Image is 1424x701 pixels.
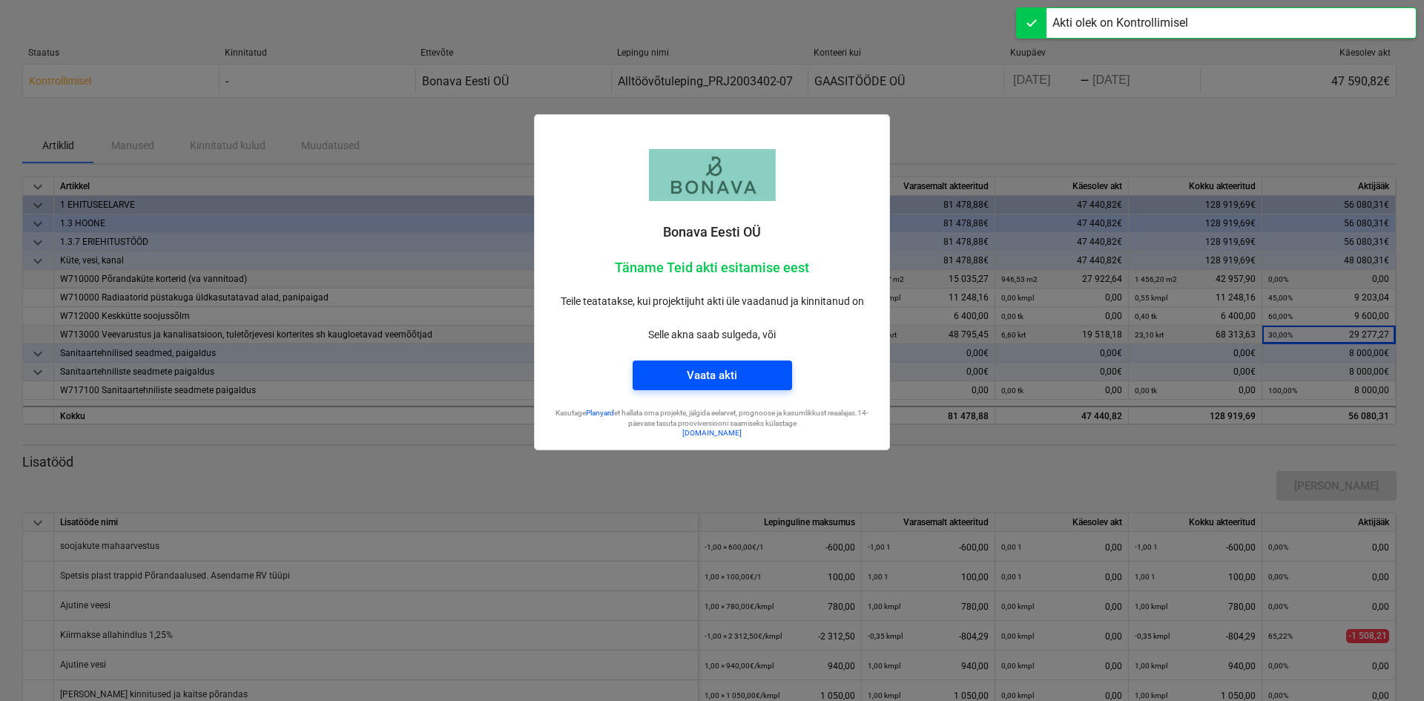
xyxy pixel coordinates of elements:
p: Selle akna saab sulgeda, või [547,327,877,343]
p: Teile teatatakse, kui projektijuht akti üle vaadanud ja kinnitanud on [547,294,877,309]
a: Planyard [586,409,614,417]
div: Vaata akti [687,366,737,385]
p: Bonava Eesti OÜ [547,223,877,241]
p: Kasutage et hallata oma projekte, jälgida eelarvet, prognoose ja kasumlikkust reaalajas. 14-päeva... [547,408,877,428]
p: Täname Teid akti esitamise eest [547,259,877,277]
a: [DOMAIN_NAME] [682,429,742,437]
div: Akti olek on Kontrollimisel [1052,14,1188,32]
button: Vaata akti [633,361,792,390]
